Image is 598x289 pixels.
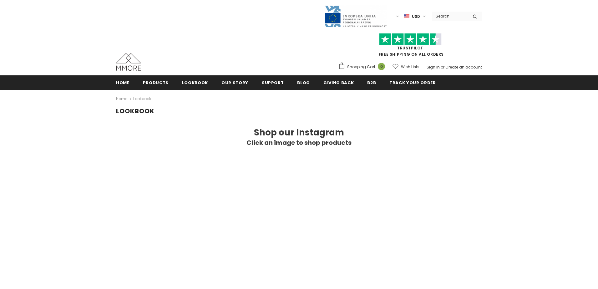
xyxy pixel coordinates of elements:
a: Shopping Cart 0 [338,62,388,72]
span: Products [143,80,169,86]
a: Track your order [389,75,436,89]
h3: Click an image to shop products [116,139,482,147]
span: support [262,80,284,86]
a: Blog [297,75,310,89]
span: or [441,64,444,70]
img: USD [404,14,409,19]
a: Our Story [221,75,248,89]
a: Lookbook [182,75,208,89]
a: Giving back [323,75,354,89]
a: Create an account [445,64,482,70]
h1: Shop our Instagram [116,127,482,138]
a: support [262,75,284,89]
a: Home [116,95,127,103]
a: Trustpilot [397,45,423,51]
span: USD [412,13,420,20]
a: Javni Razpis [324,13,387,19]
a: Sign In [427,64,440,70]
a: Products [143,75,169,89]
span: Our Story [221,80,248,86]
a: B2B [367,75,376,89]
span: FREE SHIPPING ON ALL ORDERS [338,36,482,57]
span: Lookbook [182,80,208,86]
span: B2B [367,80,376,86]
span: Giving back [323,80,354,86]
span: Wish Lists [401,64,419,70]
img: Trust Pilot Stars [379,33,442,45]
a: Wish Lists [393,61,419,72]
span: Track your order [389,80,436,86]
img: MMORE Cases [116,53,141,71]
span: Lookbook [116,107,155,115]
span: Lookbook [133,95,151,103]
img: Javni Razpis [324,5,387,28]
span: 0 [378,63,385,70]
a: Home [116,75,129,89]
span: Blog [297,80,310,86]
span: Shopping Cart [347,64,375,70]
span: Home [116,80,129,86]
input: Search Site [432,12,468,21]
